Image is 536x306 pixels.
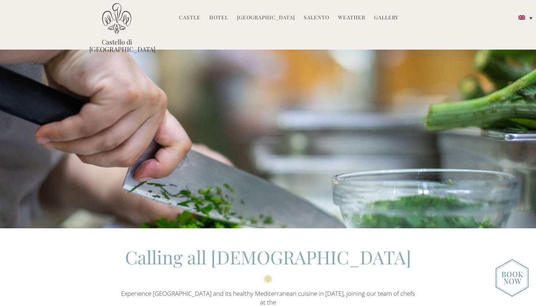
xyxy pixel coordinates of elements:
[209,14,228,22] a: Hotel
[374,14,399,22] a: Gallery
[102,3,131,34] img: Castello di Ugento
[304,14,329,22] a: Salento
[179,14,201,22] a: Castle
[119,245,417,283] h2: Calling all [DEMOGRAPHIC_DATA]
[518,15,525,20] img: English
[237,14,295,22] a: [GEOGRAPHIC_DATA]
[338,14,365,22] a: Weather
[89,38,144,53] a: Castello di [GEOGRAPHIC_DATA]
[496,259,529,297] img: new-booknow.png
